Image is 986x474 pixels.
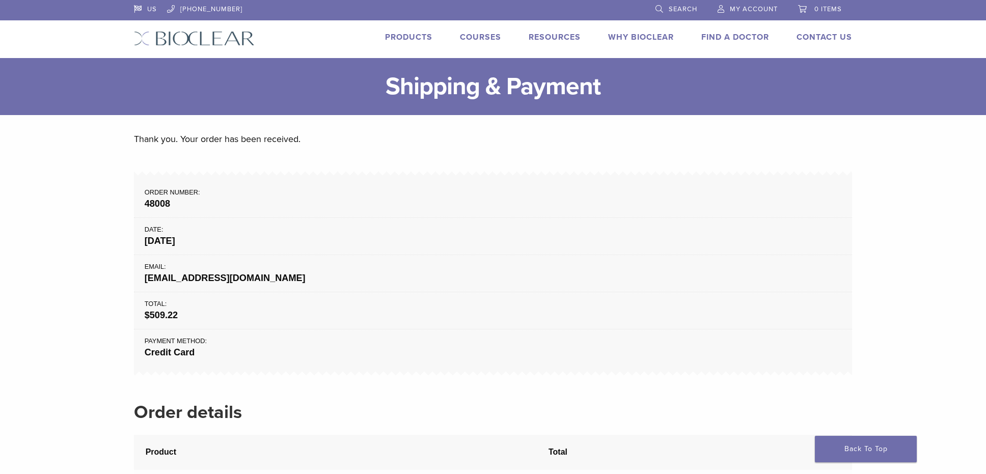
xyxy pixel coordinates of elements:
[134,218,852,255] li: Date:
[134,435,537,470] th: Product
[730,5,778,13] span: My Account
[134,31,255,46] img: Bioclear
[134,177,852,218] li: Order number:
[815,436,917,462] a: Back To Top
[145,234,842,248] strong: [DATE]
[701,32,769,42] a: Find A Doctor
[134,255,852,292] li: Email:
[145,310,178,320] bdi: 509.22
[797,32,852,42] a: Contact Us
[529,32,581,42] a: Resources
[145,310,150,320] span: $
[134,292,852,329] li: Total:
[145,346,842,359] strong: Credit Card
[134,329,852,370] li: Payment method:
[460,32,501,42] a: Courses
[814,5,842,13] span: 0 items
[537,435,852,470] th: Total
[385,32,432,42] a: Products
[669,5,697,13] span: Search
[134,131,852,147] p: Thank you. Your order has been received.
[134,400,852,425] h2: Order details
[145,197,842,211] strong: 48008
[145,271,842,285] strong: [EMAIL_ADDRESS][DOMAIN_NAME]
[608,32,674,42] a: Why Bioclear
